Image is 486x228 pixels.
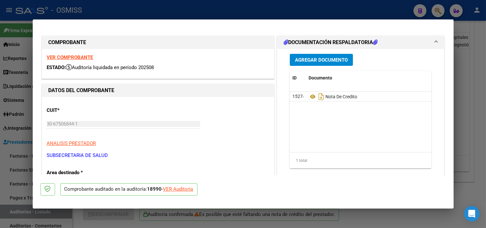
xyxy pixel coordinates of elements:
[277,49,444,184] div: DOCUMENTACIÓN RESPALDATORIA
[292,75,297,80] span: ID
[277,36,444,49] mat-expansion-panel-header: DOCUMENTACIÓN RESPALDATORIA
[47,169,114,176] p: Area destinado *
[47,54,93,60] a: VER COMPROBANTE
[309,94,357,99] span: Nota De Credito
[47,152,269,159] p: SUBSECRETARIA DE SALUD
[292,94,308,99] span: 152747
[284,39,378,46] h1: DOCUMENTACIÓN RESPALDATORIA
[295,57,348,63] span: Agregar Documento
[290,71,306,85] datatable-header-cell: ID
[66,65,154,70] span: Auditoría liquidada en período 202508
[147,186,162,192] strong: 18990
[49,39,86,45] strong: COMPROBANTE
[60,183,198,196] p: Comprobante auditado en la auditoría: -
[290,152,432,169] div: 1 total
[309,75,332,80] span: Documento
[47,140,96,146] span: ANALISIS PRESTADOR
[47,65,66,70] span: ESTADO:
[317,91,325,102] i: Descargar documento
[464,206,480,222] div: Open Intercom Messenger
[163,186,193,193] div: VER Auditoría
[49,87,115,93] strong: DATOS DEL COMPROBANTE
[47,107,114,114] p: CUIT
[290,54,353,66] button: Agregar Documento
